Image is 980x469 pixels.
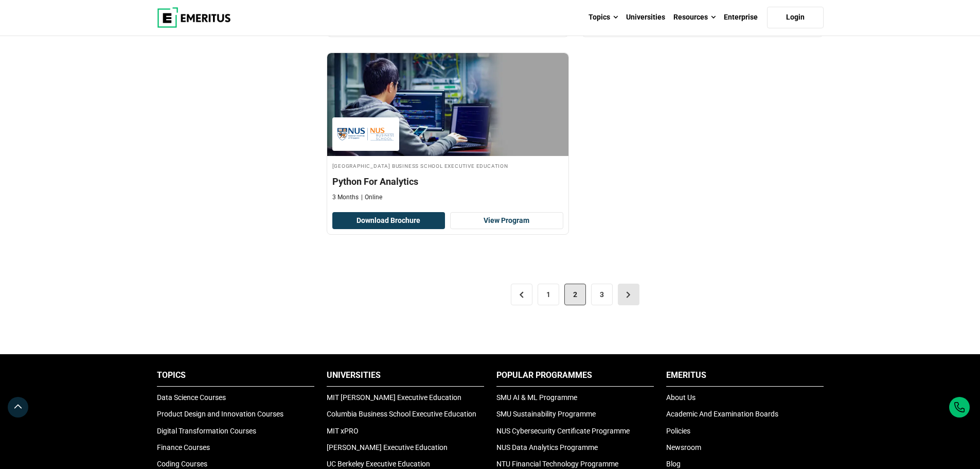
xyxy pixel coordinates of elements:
a: Finance Courses [157,443,210,451]
a: View Program [450,212,563,230]
a: About Us [666,393,696,402]
a: Data Science Courses [157,393,226,402]
a: 3 [591,284,613,305]
a: NUS Data Analytics Programme [496,443,598,451]
img: National University of Singapore Business School Executive Education [337,123,394,146]
a: Login [767,7,824,28]
a: UC Berkeley Executive Education [327,460,430,468]
a: [PERSON_NAME] Executive Education [327,443,448,451]
h4: Python For Analytics [332,175,563,188]
img: Python For Analytics | Online Data Science and Analytics Course [327,53,568,156]
a: Academic And Examination Boards [666,410,778,418]
a: SMU Sustainability Programme [496,410,596,418]
a: < [511,284,532,305]
a: Newsroom [666,443,701,451]
span: 2 [564,284,586,305]
a: MIT xPRO [327,427,359,435]
a: Policies [666,427,690,435]
a: Data Science and Analytics Course by National University of Singapore Business School Executive E... [327,53,568,207]
a: Digital Transformation Courses [157,427,256,435]
a: NUS Cybersecurity Certificate Programme [496,427,630,435]
a: Columbia Business School Executive Education [327,410,476,418]
a: > [618,284,639,305]
a: NTU Financial Technology Programme [496,460,618,468]
a: SMU AI & ML Programme [496,393,577,402]
a: Coding Courses [157,460,207,468]
a: 1 [538,284,559,305]
p: 3 Months [332,193,359,202]
p: Online [361,193,382,202]
h4: [GEOGRAPHIC_DATA] Business School Executive Education [332,161,563,170]
a: Blog [666,460,681,468]
button: Download Brochure [332,212,446,230]
a: Product Design and Innovation Courses [157,410,283,418]
a: MIT [PERSON_NAME] Executive Education [327,393,461,402]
